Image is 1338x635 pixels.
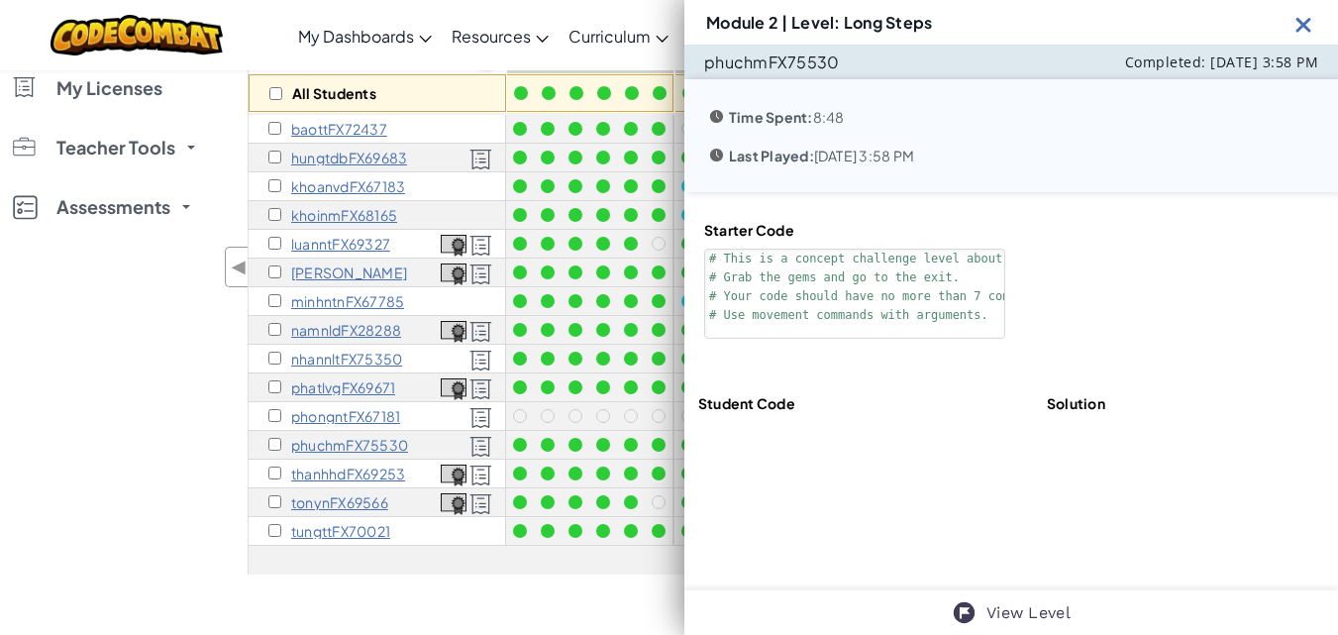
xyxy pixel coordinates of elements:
[469,465,492,486] img: Licensed
[291,466,405,481] p: thanhhdFX69253
[441,378,466,400] img: certificate-icon.png
[291,207,397,223] p: khoinmFX68165
[568,26,651,47] span: Curriculum
[452,26,531,47] span: Resources
[231,253,248,281] span: ◀
[291,265,407,280] p: Châu Minh
[1125,53,1318,71] span: Completed: [DATE] 3:58 PM
[298,26,414,47] span: My Dashboards
[469,149,492,170] img: Licensed
[441,261,466,283] a: View Course Completion Certificate
[704,221,1005,239] h4: Starter Code
[291,437,408,453] p: phuchmFX75530
[291,178,405,194] p: khoanvdFX67183
[291,322,401,338] p: namnldFX28288
[729,147,814,164] b: Last Played:
[469,264,492,285] img: Licensed
[952,600,977,625] img: IconChallengeLevel.svg
[469,321,492,343] img: Licensed
[698,394,795,412] h4: Student Code
[729,108,813,126] b: Time Spent:
[291,523,390,539] p: tungttFX70021
[56,139,175,157] span: Teacher Tools
[441,264,466,285] img: certificate-icon.png
[442,9,559,62] a: Resources
[469,407,492,429] img: Licensed
[56,198,170,216] span: Assessments
[291,293,404,309] p: minhntnFX67785
[729,109,844,125] p: 8:48
[986,601,1071,625] a: View Level
[291,150,407,165] p: hungtdbFX69683
[441,375,466,398] a: View Course Completion Certificate
[1047,394,1105,412] h4: Solution
[704,143,729,167] img: Icon_TimeSpent.svg
[291,408,400,424] p: phongntFX67181
[291,351,402,367] p: nhannltFX75350
[288,9,442,62] a: My Dashboards
[469,436,492,458] img: Licensed
[291,236,390,252] p: luanntFX69327
[706,14,933,31] h3: Module 2 | Level: Long Steps
[51,15,224,55] img: CodeCombat logo
[469,378,492,400] img: Licensed
[441,490,466,513] a: View Course Completion Certificate
[441,235,466,257] img: certificate-icon.png
[441,462,466,484] a: View Course Completion Certificate
[291,494,388,510] p: tonynFX69566
[469,235,492,257] img: Licensed
[469,493,492,515] img: Licensed
[441,465,466,486] img: certificate-icon.png
[559,9,678,62] a: Curriculum
[729,148,914,163] p: [DATE] 3:58 PM
[469,350,492,371] img: Licensed
[441,232,466,255] a: View Course Completion Certificate
[704,104,729,129] img: Icon_TimeSpent.svg
[441,318,466,341] a: View Course Completion Certificate
[441,321,466,343] img: certificate-icon.png
[704,53,840,72] p: phuchmFX75530
[291,379,395,395] p: phatlvgFX69671
[291,121,387,137] p: baottFX72437
[292,85,376,101] p: All Students
[441,493,466,515] img: certificate-icon.png
[1291,12,1316,37] img: Icon_Exit.svg
[56,79,162,97] span: My Licenses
